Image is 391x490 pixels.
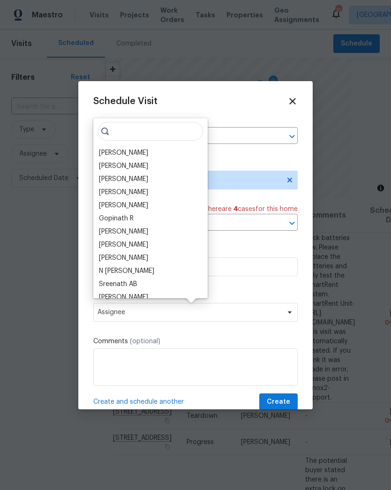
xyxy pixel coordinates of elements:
button: Create [259,393,298,411]
div: [PERSON_NAME] [99,293,148,302]
button: Open [286,217,299,230]
span: Create [267,396,290,408]
label: Comments [93,337,298,346]
div: Sreenath AB [99,279,137,289]
div: Gopinath R [99,214,134,223]
label: Home [93,118,298,127]
span: Create and schedule another [93,397,184,407]
div: [PERSON_NAME] [99,174,148,184]
div: [PERSON_NAME] [99,253,148,263]
span: Schedule Visit [93,97,158,106]
span: (optional) [130,338,160,345]
div: N [PERSON_NAME] [99,266,154,276]
span: There are case s for this home [204,204,298,214]
button: Open [286,130,299,143]
span: 4 [233,206,238,212]
div: [PERSON_NAME] [99,240,148,249]
div: [PERSON_NAME] [99,148,148,158]
span: Assignee [98,309,281,316]
div: [PERSON_NAME] [99,227,148,236]
span: Close [287,96,298,106]
div: [PERSON_NAME] [99,201,148,210]
div: [PERSON_NAME] [99,161,148,171]
div: [PERSON_NAME] [99,188,148,197]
